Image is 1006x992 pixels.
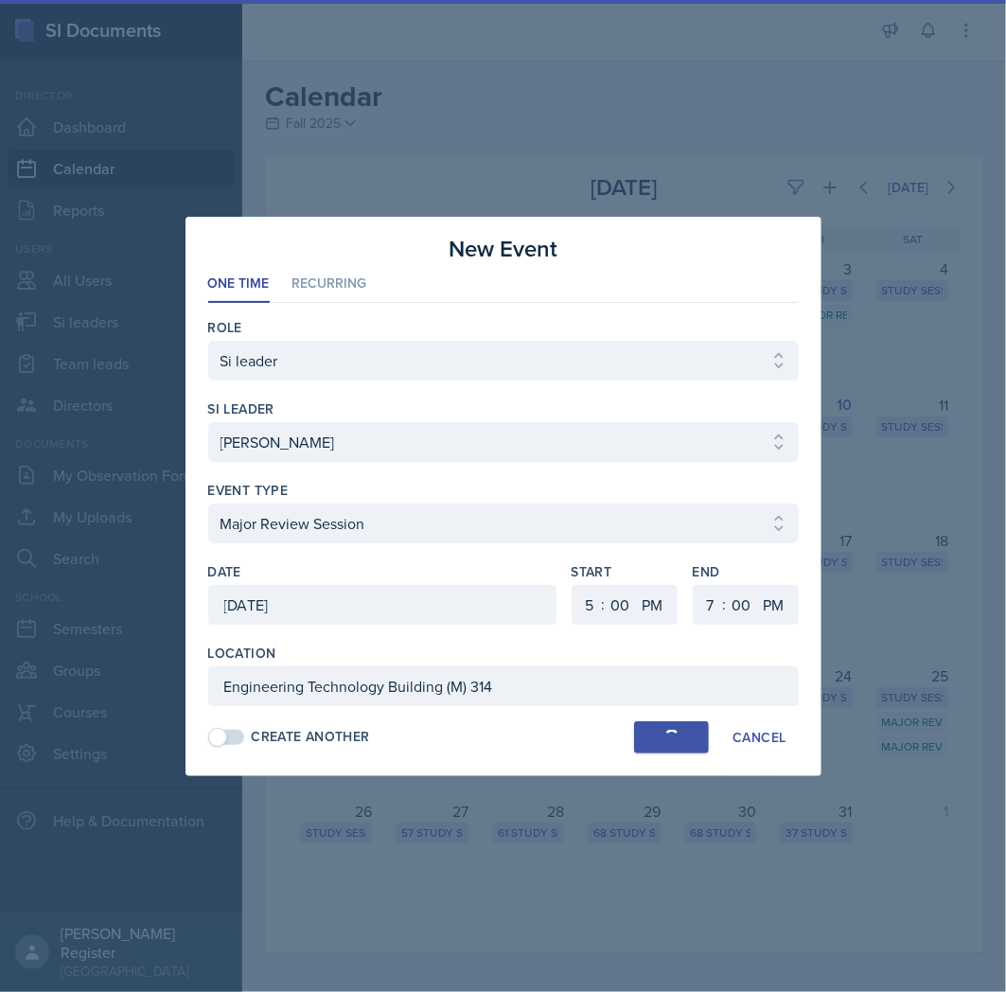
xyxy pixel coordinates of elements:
[732,730,785,745] div: Cancel
[292,266,367,303] li: Recurring
[208,666,799,706] input: Enter location
[208,399,274,418] label: si leader
[572,562,678,581] label: Start
[720,721,798,753] button: Cancel
[208,266,270,303] li: One Time
[449,232,557,266] h3: New Event
[723,593,727,615] div: :
[208,644,276,663] label: Location
[252,727,370,747] div: Create Another
[693,562,799,581] label: End
[208,481,289,500] label: Event Type
[602,593,606,615] div: :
